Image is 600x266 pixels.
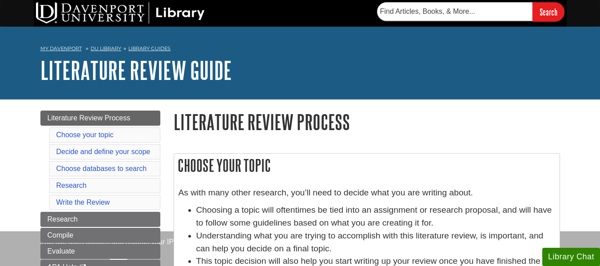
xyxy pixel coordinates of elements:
[179,187,555,199] p: As with many other research, you’ll need to decide what you are writing about.
[56,182,87,189] a: Research
[48,247,75,255] span: Evaluate
[48,215,78,223] span: Research
[36,2,205,24] img: DU Library
[377,2,564,21] form: Searches DU Library's articles, books, and more
[48,231,74,239] span: Compile
[532,2,564,21] input: Search
[377,2,532,21] input: Find Articles, Books, & More...
[40,212,160,227] a: Research
[56,131,114,139] a: Choose your topic
[128,45,171,52] a: Library Guides
[40,45,82,52] a: My Davenport
[196,204,555,230] li: Choosing a topic will oftentimes be tied into an assignment or research proposal, and will have t...
[196,230,555,255] li: Understanding what you are trying to accomplish with this literature review, is important, and ca...
[40,228,160,243] a: Compile
[542,248,600,266] button: Library Chat
[40,43,560,57] nav: breadcrumb
[40,111,160,126] a: Literature Review Process
[40,244,160,259] a: Evaluate
[48,114,131,122] span: Literature Review Process
[40,56,232,84] a: Literature Review Guide
[56,165,147,172] a: Choose databases to search
[174,154,560,177] h2: Choose your topic
[56,148,151,155] a: Decide and define your scope
[174,111,560,133] h1: Literature Review Process
[91,45,121,52] a: DU Library
[56,199,110,206] a: Write the Review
